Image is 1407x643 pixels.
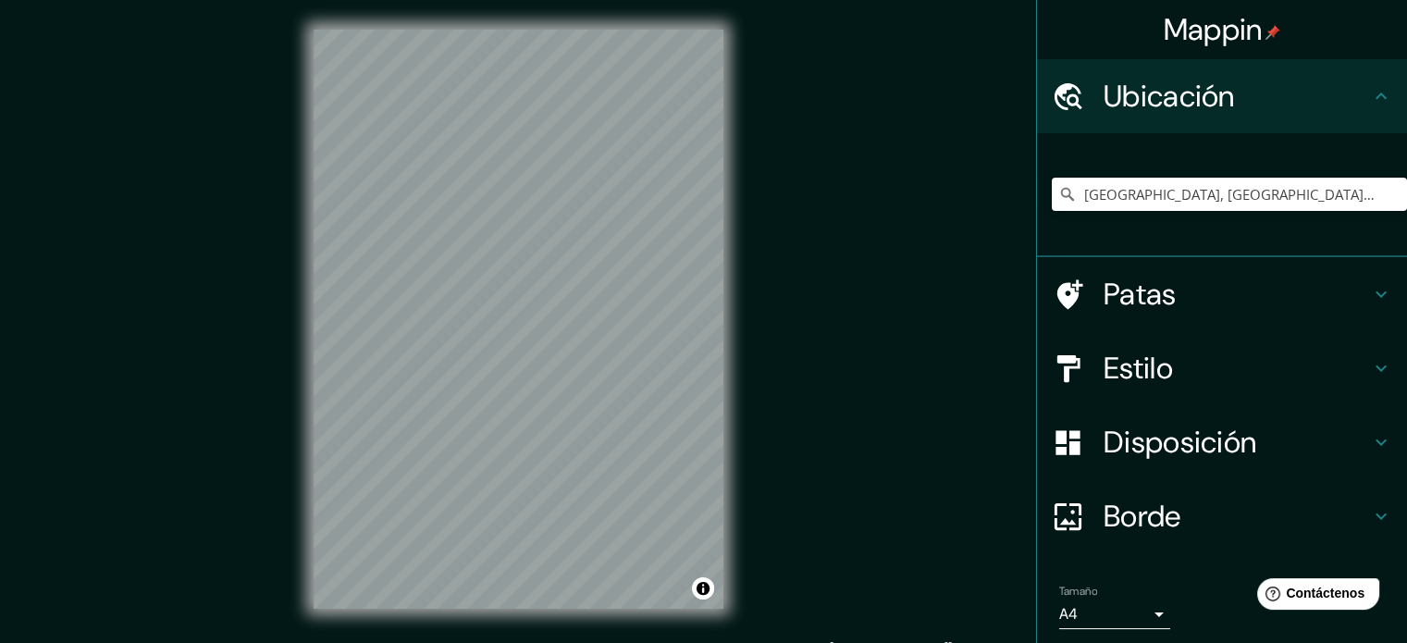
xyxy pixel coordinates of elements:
[1104,423,1256,462] font: Disposición
[1265,25,1280,40] img: pin-icon.png
[1037,405,1407,479] div: Disposición
[1104,349,1173,388] font: Estilo
[1037,59,1407,133] div: Ubicación
[1242,571,1387,623] iframe: Lanzador de widgets de ayuda
[1164,10,1263,49] font: Mappin
[1059,584,1097,599] font: Tamaño
[1037,479,1407,553] div: Borde
[692,577,714,600] button: Activar o desactivar atribución
[1059,604,1078,624] font: A4
[1037,257,1407,331] div: Patas
[1052,178,1407,211] input: Elige tu ciudad o zona
[1104,77,1235,116] font: Ubicación
[314,30,723,609] canvas: Mapa
[1104,497,1181,536] font: Borde
[1104,275,1177,314] font: Patas
[1037,331,1407,405] div: Estilo
[1059,600,1170,629] div: A4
